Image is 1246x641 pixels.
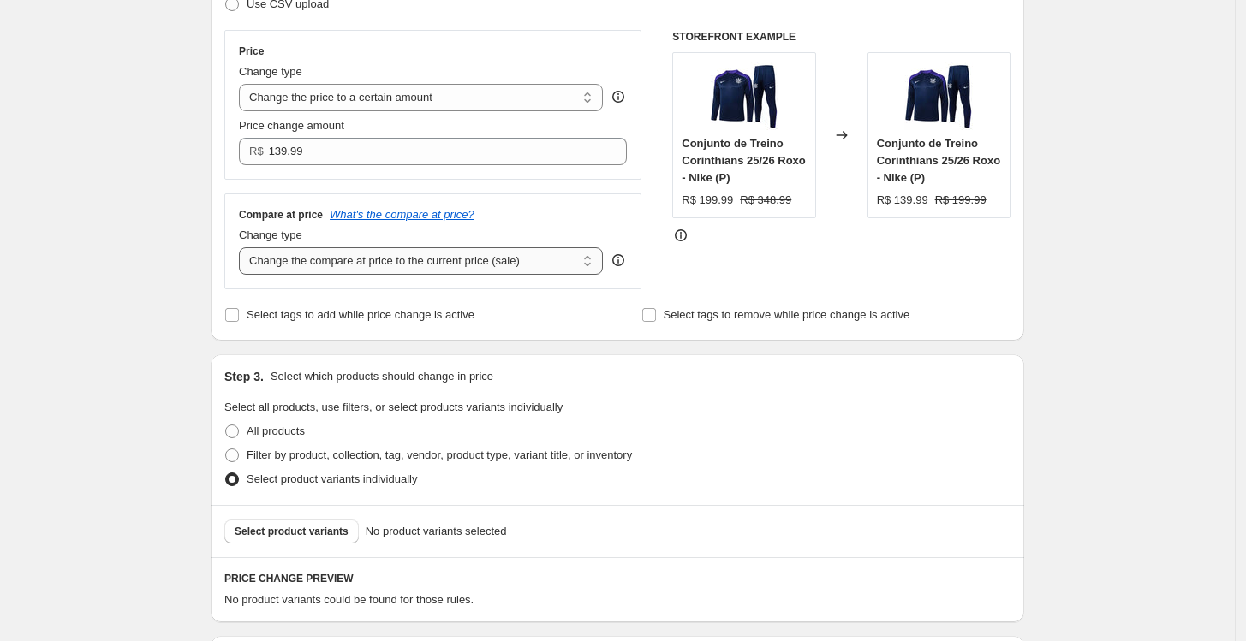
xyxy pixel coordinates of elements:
[330,208,474,221] button: What's the compare at price?
[610,252,627,269] div: help
[269,138,601,165] input: 80.00
[224,368,264,385] h2: Step 3.
[239,45,264,58] h3: Price
[247,424,305,437] span: All products
[224,401,563,413] span: Select all products, use filters, or select products variants individually
[249,145,264,157] span: R$
[740,192,791,209] strike: R$ 348.99
[239,208,323,222] h3: Compare at price
[239,119,344,132] span: Price change amount
[904,62,973,130] img: img_9267-eb6ae285ff465d4c2817436255218528-1024-1024_800x-f3a899edb8e860028917527721618047-640-0_f...
[224,572,1011,585] h6: PRICE CHANGE PREVIEW
[247,308,474,321] span: Select tags to add while price change is active
[239,229,302,241] span: Change type
[682,137,805,184] span: Conjunto de Treino Corinthians 25/26 Roxo - Nike (P)
[224,519,359,543] button: Select product variants
[247,472,417,485] span: Select product variants individually
[610,88,627,105] div: help
[239,65,302,78] span: Change type
[682,192,733,209] div: R$ 199.99
[877,137,1000,184] span: Conjunto de Treino Corinthians 25/26 Roxo - Nike (P)
[247,448,632,461] span: Filter by product, collection, tag, vendor, product type, variant title, or inventory
[235,525,349,538] span: Select product variants
[664,308,910,321] span: Select tags to remove while price change is active
[710,62,778,130] img: img_9267-eb6ae285ff465d4c2817436255218528-1024-1024_800x-f3a899edb8e860028917527721618047-640-0_f...
[672,30,1011,44] h6: STOREFRONT EXAMPLE
[935,192,987,209] strike: R$ 199.99
[366,523,507,540] span: No product variants selected
[271,368,493,385] p: Select which products should change in price
[224,593,474,606] span: No product variants could be found for those rules.
[877,192,928,209] div: R$ 139.99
